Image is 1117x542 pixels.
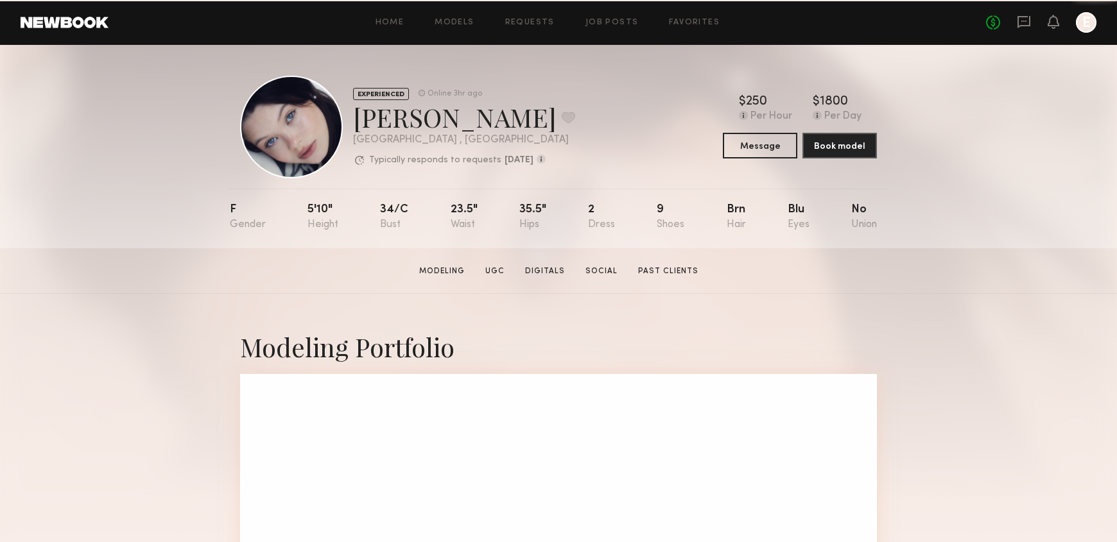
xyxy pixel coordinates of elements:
[369,156,501,165] p: Typically responds to requests
[1076,12,1096,33] a: E
[588,204,615,230] div: 2
[353,135,575,146] div: [GEOGRAPHIC_DATA] , [GEOGRAPHIC_DATA]
[505,156,533,165] b: [DATE]
[669,19,720,27] a: Favorites
[739,96,746,108] div: $
[788,204,810,230] div: Blu
[657,204,684,230] div: 9
[585,19,639,27] a: Job Posts
[813,96,820,108] div: $
[520,266,570,277] a: Digitals
[428,90,482,98] div: Online 3hr ago
[727,204,746,230] div: Brn
[750,111,792,123] div: Per Hour
[746,96,767,108] div: 250
[230,204,266,230] div: F
[414,266,470,277] a: Modeling
[353,88,409,100] div: EXPERIENCED
[820,96,848,108] div: 1800
[505,19,555,27] a: Requests
[519,204,546,230] div: 35.5"
[580,266,623,277] a: Social
[376,19,404,27] a: Home
[435,19,474,27] a: Models
[353,100,575,134] div: [PERSON_NAME]
[480,266,510,277] a: UGC
[851,204,877,230] div: No
[240,330,877,364] div: Modeling Portfolio
[451,204,478,230] div: 23.5"
[824,111,862,123] div: Per Day
[723,133,797,158] button: Message
[307,204,338,230] div: 5'10"
[633,266,704,277] a: Past Clients
[380,204,408,230] div: 34/c
[802,133,877,158] button: Book model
